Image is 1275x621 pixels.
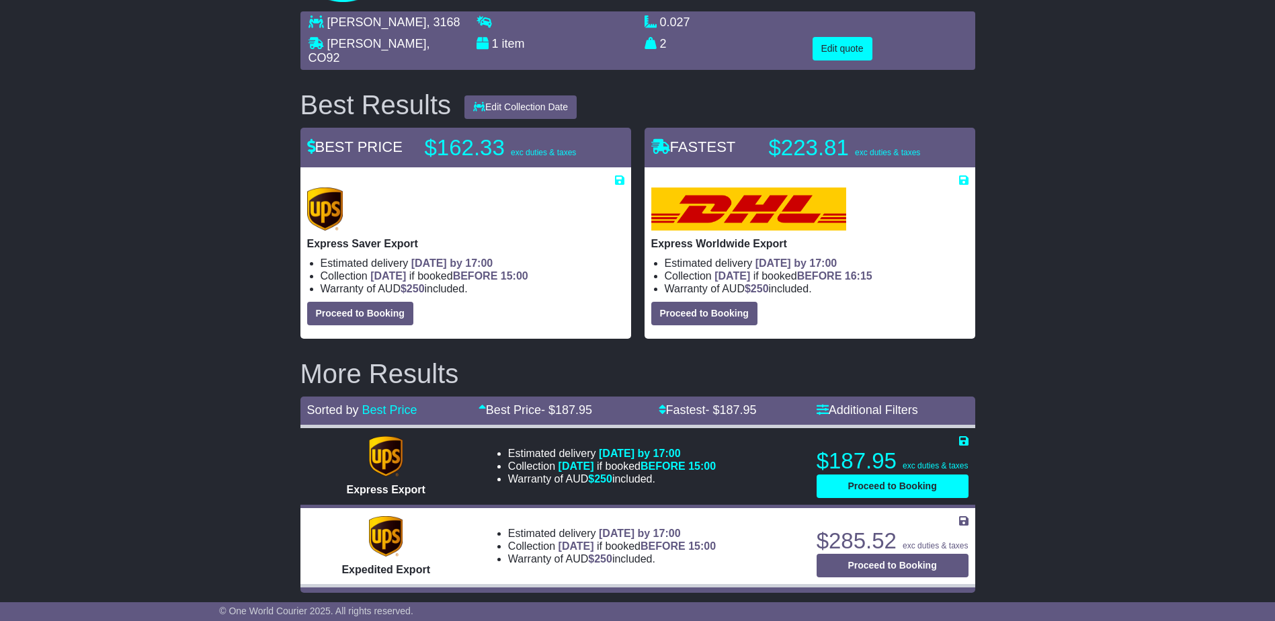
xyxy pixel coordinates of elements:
[706,403,757,417] span: - $
[641,460,686,472] span: BEFORE
[855,148,920,157] span: exc duties & taxes
[492,37,499,50] span: 1
[797,270,842,282] span: BEFORE
[307,302,413,325] button: Proceed to Booking
[641,540,686,552] span: BEFORE
[370,270,406,282] span: [DATE]
[665,270,969,282] li: Collection
[688,460,716,472] span: 15:00
[594,553,612,565] span: 250
[427,15,460,29] span: , 3168
[370,270,528,282] span: if booked
[407,283,425,294] span: 250
[321,257,624,270] li: Estimated delivery
[453,270,498,282] span: BEFORE
[745,283,769,294] span: $
[502,37,525,50] span: item
[755,257,837,269] span: [DATE] by 17:00
[508,552,716,565] li: Warranty of AUD included.
[508,460,716,472] li: Collection
[903,461,968,470] span: exc duties & taxes
[817,554,969,577] button: Proceed to Booking
[307,403,359,417] span: Sorted by
[508,540,716,552] li: Collection
[555,403,592,417] span: 187.95
[599,448,681,459] span: [DATE] by 17:00
[508,527,716,540] li: Estimated delivery
[369,516,403,556] img: UPS (new): Expedited Export
[688,540,716,552] span: 15:00
[346,484,425,495] span: Express Export
[559,540,716,552] span: if booked
[425,134,593,161] p: $162.33
[511,148,576,157] span: exc duties & taxes
[300,359,975,388] h2: More Results
[307,138,403,155] span: BEST PRICE
[321,282,624,295] li: Warranty of AUD included.
[903,541,968,550] span: exc duties & taxes
[665,282,969,295] li: Warranty of AUD included.
[321,270,624,282] li: Collection
[651,138,736,155] span: FASTEST
[362,403,417,417] a: Best Price
[817,448,969,474] p: $187.95
[559,540,594,552] span: [DATE]
[369,436,403,477] img: UPS (new): Express Export
[309,37,430,65] span: , CO92
[307,237,624,250] p: Express Saver Export
[541,403,592,417] span: - $
[659,403,757,417] a: Fastest- $187.95
[327,15,427,29] span: [PERSON_NAME]
[817,403,918,417] a: Additional Filters
[817,474,969,498] button: Proceed to Booking
[714,270,872,282] span: if booked
[508,472,716,485] li: Warranty of AUD included.
[845,270,872,282] span: 16:15
[720,403,757,417] span: 187.95
[411,257,493,269] span: [DATE] by 17:00
[660,15,690,29] span: 0.027
[588,473,612,485] span: $
[651,302,757,325] button: Proceed to Booking
[464,95,577,119] button: Edit Collection Date
[651,237,969,250] p: Express Worldwide Export
[599,528,681,539] span: [DATE] by 17:00
[817,528,969,554] p: $285.52
[665,257,969,270] li: Estimated delivery
[401,283,425,294] span: $
[508,447,716,460] li: Estimated delivery
[714,270,750,282] span: [DATE]
[660,37,667,50] span: 2
[651,188,846,231] img: DHL: Express Worldwide Export
[294,90,458,120] div: Best Results
[813,37,872,60] button: Edit quote
[501,270,528,282] span: 15:00
[479,403,592,417] a: Best Price- $187.95
[594,473,612,485] span: 250
[327,37,427,50] span: [PERSON_NAME]
[559,460,716,472] span: if booked
[588,553,612,565] span: $
[769,134,937,161] p: $223.81
[219,606,413,616] span: © One World Courier 2025. All rights reserved.
[307,188,343,231] img: UPS (new): Express Saver Export
[341,564,430,575] span: Expedited Export
[751,283,769,294] span: 250
[559,460,594,472] span: [DATE]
